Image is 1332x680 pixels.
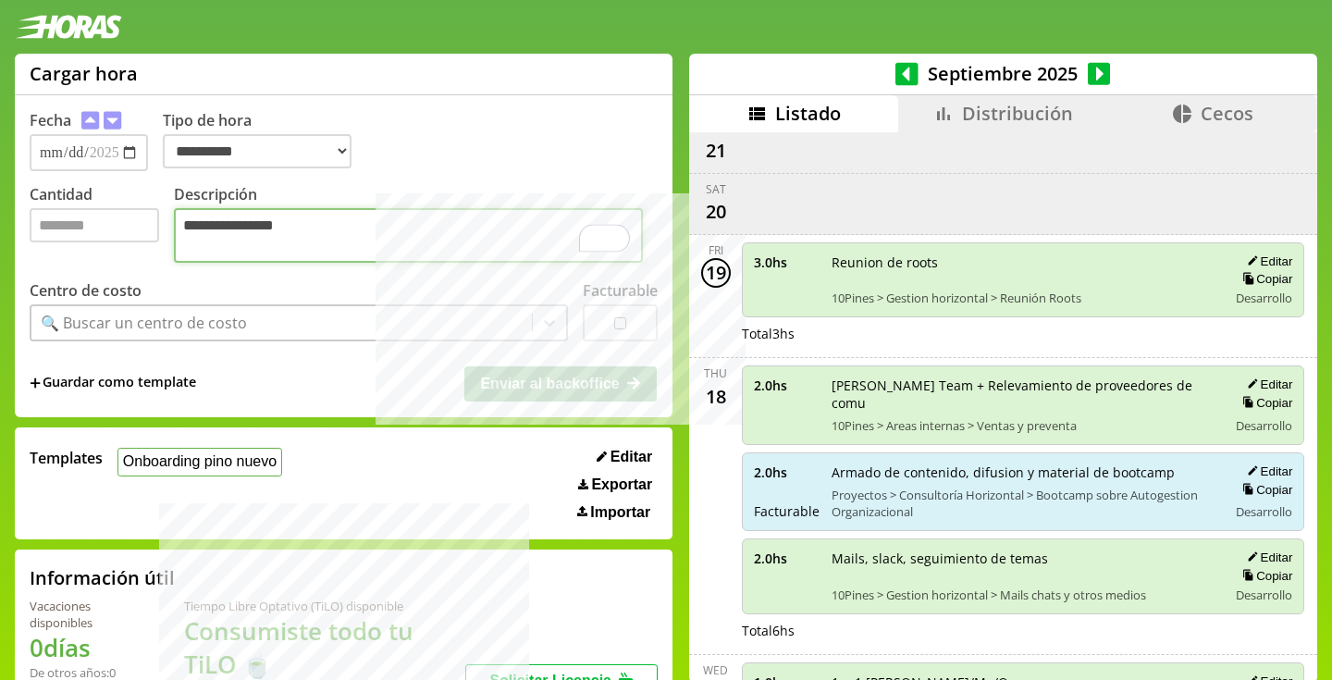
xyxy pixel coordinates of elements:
span: Armado de contenido, difusion y material de bootcamp [832,464,1215,481]
span: + [30,373,41,393]
div: scrollable content [689,132,1317,680]
span: 2.0 hs [754,464,819,481]
input: Cantidad [30,208,159,242]
span: 10Pines > Gestion horizontal > Mails chats y otros medios [832,587,1215,603]
div: 🔍 Buscar un centro de costo [41,313,247,333]
span: 10Pines > Areas internas > Ventas y preventa [832,417,1215,434]
div: Wed [703,662,728,678]
span: 2.0 hs [754,377,819,394]
div: Fri [709,242,723,258]
div: Tiempo Libre Optativo (TiLO) disponible [184,598,465,614]
span: Mails, slack, seguimiento de temas [832,550,1215,567]
span: Desarrollo [1236,503,1292,520]
span: Exportar [591,476,652,493]
button: Editar [1241,464,1292,479]
div: Vacaciones disponibles [30,598,140,631]
img: logotipo [15,15,122,39]
h1: 0 días [30,631,140,664]
div: Total 3 hs [742,325,1305,342]
span: Cecos [1201,101,1253,126]
span: +Guardar como template [30,373,196,393]
div: Thu [704,365,727,381]
span: Listado [775,101,841,126]
div: Sat [706,181,726,197]
span: 2.0 hs [754,550,819,567]
label: Centro de costo [30,280,142,301]
span: [PERSON_NAME] Team + Relevamiento de proveedores de comu [832,377,1215,412]
button: Copiar [1237,395,1292,411]
div: 21 [701,136,731,166]
button: Editar [1241,550,1292,565]
button: Copiar [1237,482,1292,498]
span: Editar [610,449,652,465]
span: Desarrollo [1236,417,1292,434]
button: Exportar [573,476,658,494]
label: Tipo de hora [163,110,366,171]
select: Tipo de hora [163,134,351,168]
div: 19 [701,258,731,288]
span: Distribución [962,101,1073,126]
label: Cantidad [30,184,174,267]
span: Facturable [754,502,819,520]
button: Editar [1241,253,1292,269]
button: Editar [1241,377,1292,392]
span: Importar [590,504,650,521]
span: 3.0 hs [754,253,819,271]
div: 18 [701,381,731,411]
span: Septiembre 2025 [919,61,1088,86]
textarea: To enrich screen reader interactions, please activate Accessibility in Grammarly extension settings [174,208,643,263]
span: Reunion de roots [832,253,1215,271]
div: Total 6 hs [742,622,1305,639]
span: Proyectos > Consultoría Horizontal > Bootcamp sobre Autogestion Organizacional [832,487,1215,520]
h2: Información útil [30,565,175,590]
button: Onboarding pino nuevo [117,448,282,476]
div: 20 [701,197,731,227]
label: Fecha [30,110,71,130]
h1: Cargar hora [30,61,138,86]
span: Desarrollo [1236,587,1292,603]
label: Facturable [583,280,658,301]
span: 10Pines > Gestion horizontal > Reunión Roots [832,290,1215,306]
label: Descripción [174,184,658,267]
button: Copiar [1237,568,1292,584]
span: Desarrollo [1236,290,1292,306]
span: Templates [30,448,103,468]
button: Copiar [1237,271,1292,287]
button: Editar [591,448,658,466]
